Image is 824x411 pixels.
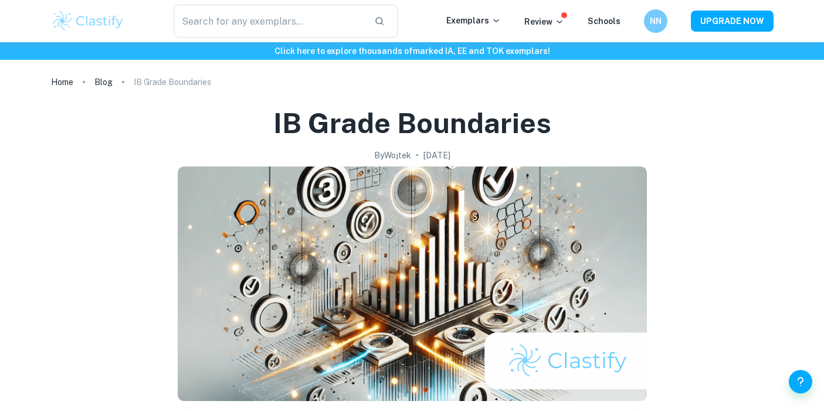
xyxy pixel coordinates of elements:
[178,167,647,401] img: IB Grade Boundaries cover image
[94,74,113,90] a: Blog
[644,9,667,33] button: NN
[423,149,450,162] h2: [DATE]
[273,104,551,142] h1: IB Grade Boundaries
[374,149,411,162] h2: By Wojtek
[524,15,564,28] p: Review
[588,16,620,26] a: Schools
[416,149,419,162] p: •
[446,14,501,27] p: Exemplars
[51,9,126,33] img: Clastify logo
[2,45,822,57] h6: Click here to explore thousands of marked IA, EE and TOK exemplars !
[691,11,774,32] button: UPGRADE NOW
[51,74,73,90] a: Home
[134,76,211,89] p: IB Grade Boundaries
[174,5,365,38] input: Search for any exemplars...
[789,370,812,393] button: Help and Feedback
[649,15,662,28] h6: NN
